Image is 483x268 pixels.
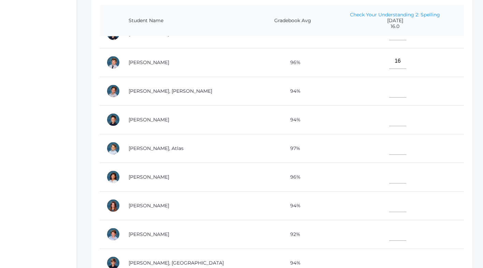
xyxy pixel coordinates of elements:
div: Adella Ewing [106,170,120,184]
div: Atlas Doss [106,142,120,155]
td: 94% [259,77,326,105]
a: [PERSON_NAME], [PERSON_NAME] [129,88,212,94]
a: [PERSON_NAME] [129,203,169,209]
a: [PERSON_NAME] [129,59,169,65]
div: Porter Dickey [106,113,120,126]
div: Wiley Culver [106,56,120,69]
span: 16.0 [333,24,457,29]
a: [PERSON_NAME], Atlas [129,145,184,151]
td: 97% [259,134,326,163]
div: Nash Dickey [106,84,120,98]
td: 94% [259,105,326,134]
a: [PERSON_NAME] [129,117,169,123]
a: [PERSON_NAME] [129,231,169,237]
a: Check Your Understanding 2: Spelling [350,12,440,18]
div: Amelia Gregorchuk [106,227,120,241]
span: [DATE] [333,18,457,24]
td: 96% [259,48,326,77]
td: 96% [259,163,326,191]
td: 94% [259,191,326,220]
a: [PERSON_NAME], [GEOGRAPHIC_DATA] [129,260,224,266]
th: Gradebook Avg [259,5,326,36]
a: [PERSON_NAME] [129,174,169,180]
th: Student Name [122,5,259,36]
div: Evangeline Ewing [106,199,120,212]
td: 92% [259,220,326,249]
